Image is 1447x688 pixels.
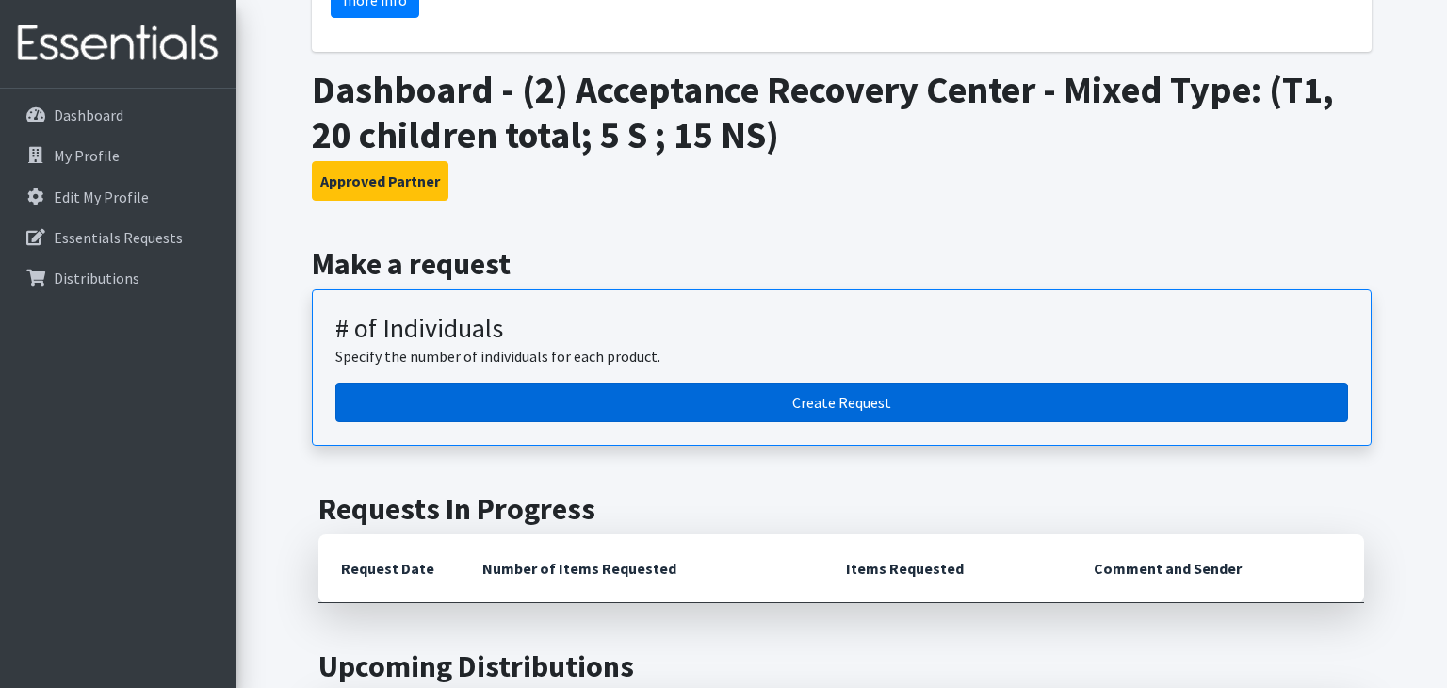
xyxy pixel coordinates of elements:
[312,67,1372,157] h1: Dashboard - (2) Acceptance Recovery Center - Mixed Type: (T1, 20 children total; 5 S ; 15 NS)
[54,228,183,247] p: Essentials Requests
[312,246,1372,282] h2: Make a request
[54,269,139,287] p: Distributions
[1071,534,1364,603] th: Comment and Sender
[8,137,228,174] a: My Profile
[312,161,448,201] button: Approved Partner
[8,12,228,75] img: HumanEssentials
[54,188,149,206] p: Edit My Profile
[8,259,228,297] a: Distributions
[335,313,1348,345] h3: # of Individuals
[54,146,120,165] p: My Profile
[318,648,1364,684] h2: Upcoming Distributions
[335,383,1348,422] a: Create a request by number of individuals
[54,106,123,124] p: Dashboard
[318,491,1364,527] h2: Requests In Progress
[8,96,228,134] a: Dashboard
[823,534,1071,603] th: Items Requested
[335,345,1348,368] p: Specify the number of individuals for each product.
[318,534,460,603] th: Request Date
[8,178,228,216] a: Edit My Profile
[8,219,228,256] a: Essentials Requests
[460,534,823,603] th: Number of Items Requested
